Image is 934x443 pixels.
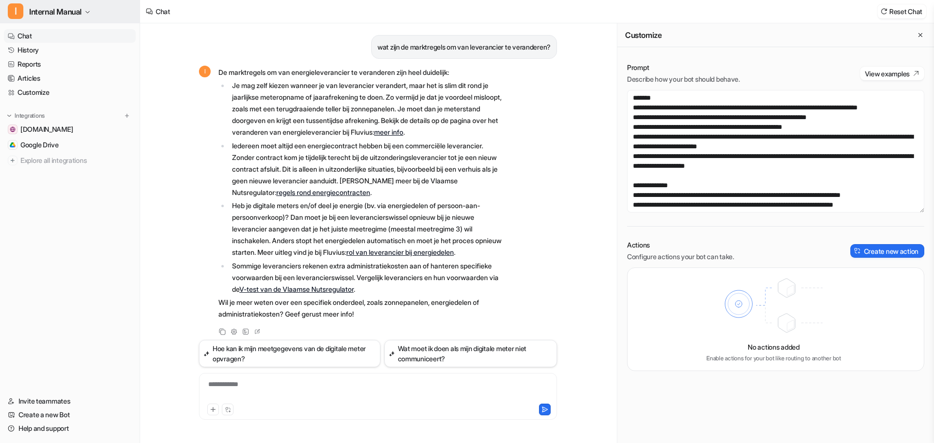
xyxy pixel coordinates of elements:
img: create-action-icon.svg [854,248,861,254]
a: Articles [4,71,136,85]
h2: Customize [625,30,662,40]
p: Je mag zelf kiezen wanneer je van leverancier verandert, maar het is slim dit rond je jaarlijkse ... [232,80,503,138]
a: Reports [4,57,136,71]
a: Create a new Bot [4,408,136,422]
p: Iedereen moet altijd een energiecontract hebben bij een commerciële leverancier. Zonder contract ... [232,140,503,198]
img: www.fluvius.be [10,126,16,132]
a: Help and support [4,422,136,435]
a: regels rond energiecontracten [276,188,370,196]
p: Heb je digitale meters en/of deel je energie (bv. via energiedelen of persoon-aan-persoonverkoop)... [232,200,503,258]
img: expand menu [6,112,13,119]
a: rol van leverancier bij energiedelen [346,248,454,256]
img: menu_add.svg [124,112,130,119]
div: Chat [156,6,170,17]
a: History [4,43,136,57]
img: Google Drive [10,142,16,148]
p: Wil je meer weten over een specifiek onderdeel, zoals zonnepanelen, energiedelen of administratie... [218,297,503,320]
button: View examples [860,67,924,80]
button: Integrations [4,111,48,121]
p: No actions added [748,342,800,352]
button: Reset Chat [878,4,926,18]
button: Wat moet ik doen als mijn digitale meter niet communiceert? [384,340,557,367]
button: Close flyout [915,29,926,41]
p: Enable actions for your bot like routing to another bot [706,354,841,363]
a: Invite teammates [4,394,136,408]
a: meer info [374,128,403,136]
img: reset [880,8,887,15]
span: Explore all integrations [20,153,132,168]
a: Explore all integrations [4,154,136,167]
span: I [199,66,211,77]
a: www.fluvius.be[DOMAIN_NAME] [4,123,136,136]
p: Sommige leveranciers rekenen extra administratiekosten aan of hanteren specifieke voorwaarden bij... [232,260,503,295]
p: Integrations [15,112,45,120]
p: De marktregels om van energieleverancier te veranderen zijn heel duidelijk: [218,67,503,78]
span: I [8,3,23,19]
a: Chat [4,29,136,43]
a: V-test van de Vlaamse Nutsregulator [239,285,354,293]
span: Google Drive [20,140,59,150]
p: wat zijn de marktregels om van leverancier te veranderen? [377,41,551,53]
button: Hoe kan ik mijn meetgegevens van de digitale meter opvragen? [199,340,380,367]
button: Create new action [850,244,924,258]
img: explore all integrations [8,156,18,165]
a: Google DriveGoogle Drive [4,138,136,152]
p: Describe how your bot should behave. [627,74,740,84]
p: Configure actions your bot can take. [627,252,734,262]
a: Customize [4,86,136,99]
span: Internal Manual [29,5,82,18]
p: Prompt [627,63,740,72]
p: Actions [627,240,734,250]
span: [DOMAIN_NAME] [20,124,73,134]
